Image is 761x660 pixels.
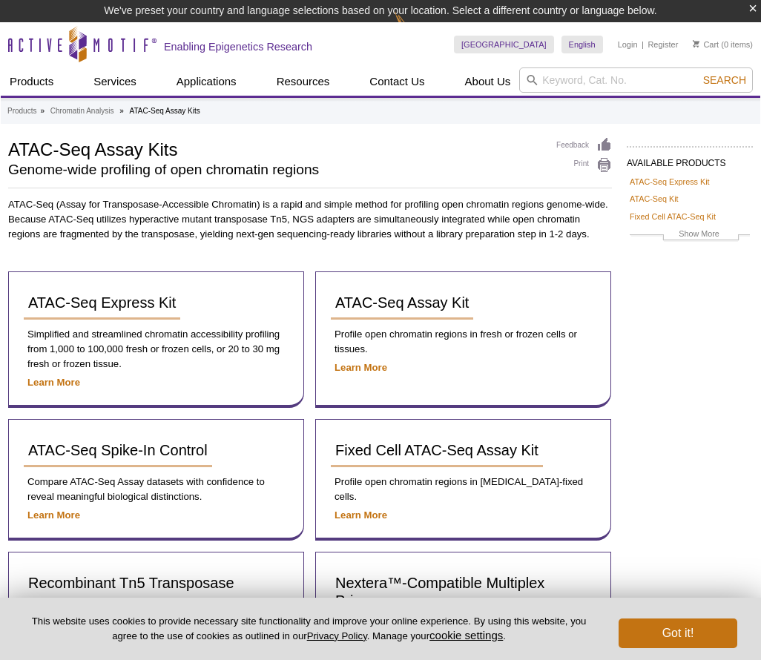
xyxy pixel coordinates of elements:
[164,40,312,53] h2: Enabling Epigenetics Research
[24,567,239,600] a: Recombinant Tn5 Transposase
[556,157,612,174] a: Print
[7,105,36,118] a: Products
[40,107,45,115] li: »
[27,377,80,388] a: Learn More
[331,287,473,320] a: ATAC-Seq Assay Kit
[693,40,699,47] img: Your Cart
[331,435,543,467] a: Fixed Cell ATAC-Seq Assay Kit
[429,629,503,641] button: cookie settings
[27,509,80,521] a: Learn More
[28,575,234,591] span: Recombinant Tn5 Transposase
[24,475,289,504] p: Compare ATAC-Seq Assay datasets with confidence to reveal meaningful biological distinctions.
[24,435,212,467] a: ATAC-Seq Spike-In Control
[693,36,753,53] li: (0 items)
[556,137,612,154] a: Feedback
[24,327,289,372] p: Simplified and streamlined chromatin accessibility profiling from 1,000 to 100,000 fresh or froze...
[561,36,603,53] a: English
[28,294,176,311] span: ATAC-Seq Express Kit
[130,107,200,115] li: ATAC-Seq Assay Kits
[28,442,208,458] span: ATAC-Seq Spike-In Control
[331,327,596,357] p: Profile open chromatin regions in fresh or frozen cells or tissues.
[24,287,180,320] a: ATAC-Seq Express Kit
[85,67,145,96] a: Services
[395,11,434,46] img: Change Here
[630,227,750,244] a: Show More
[699,73,751,87] button: Search
[331,475,596,504] p: Profile open chromatin regions in [MEDICAL_DATA]-fixed cells.
[627,146,753,173] h2: AVAILABLE PRODUCTS
[630,175,710,188] a: ATAC-Seq Express Kit
[648,39,678,50] a: Register
[335,442,538,458] span: Fixed Cell ATAC-Seq Assay Kit
[618,39,638,50] a: Login
[693,39,719,50] a: Cart
[8,197,612,242] p: ATAC-Seq (Assay for Transposase-Accessible Chromatin) is a rapid and simple method for profiling ...
[456,67,520,96] a: About Us
[8,137,541,159] h1: ATAC-Seq Assay Kits
[360,67,433,96] a: Contact Us
[119,107,124,115] li: »
[8,163,541,176] h2: Genome-wide profiling of open chromatin regions
[619,618,737,648] button: Got it!
[454,36,554,53] a: [GEOGRAPHIC_DATA]
[331,567,596,618] a: Nextera™-Compatible Multiplex Primers
[268,67,339,96] a: Resources
[519,67,753,93] input: Keyword, Cat. No.
[703,74,746,86] span: Search
[642,36,644,53] li: |
[307,630,367,641] a: Privacy Policy
[168,67,246,96] a: Applications
[24,615,594,643] p: This website uses cookies to provide necessary site functionality and improve your online experie...
[630,192,679,205] a: ATAC-Seq Kit
[335,294,469,311] span: ATAC-Seq Assay Kit
[630,210,716,223] a: Fixed Cell ATAC-Seq Kit
[1,67,62,96] a: Products
[335,575,544,609] span: Nextera™-Compatible Multiplex Primers
[335,362,387,373] a: Learn More
[335,509,387,521] a: Learn More
[50,105,114,118] a: Chromatin Analysis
